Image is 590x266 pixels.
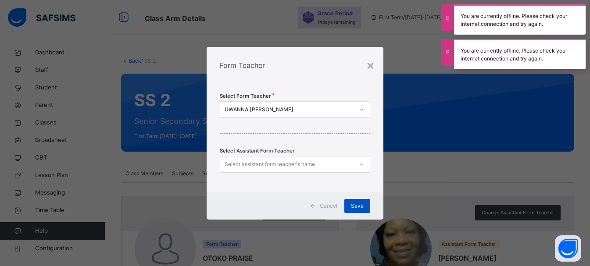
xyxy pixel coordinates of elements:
div: × [366,56,375,74]
span: Form Teacher [220,61,265,70]
div: You are currently offline. Please check your internet connection and try again. [454,4,586,35]
span: Cancel [320,202,337,210]
span: Select Assistant Form Teacher [220,147,295,155]
div: UWANNA [PERSON_NAME] [225,106,354,113]
span: Select Form Teacher [220,92,271,100]
button: Open asap [555,235,581,262]
div: Select assistant form teacher's name [225,156,315,173]
div: You are currently offline. Please check your internet connection and try again. [454,39,586,69]
span: Save [351,202,364,210]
